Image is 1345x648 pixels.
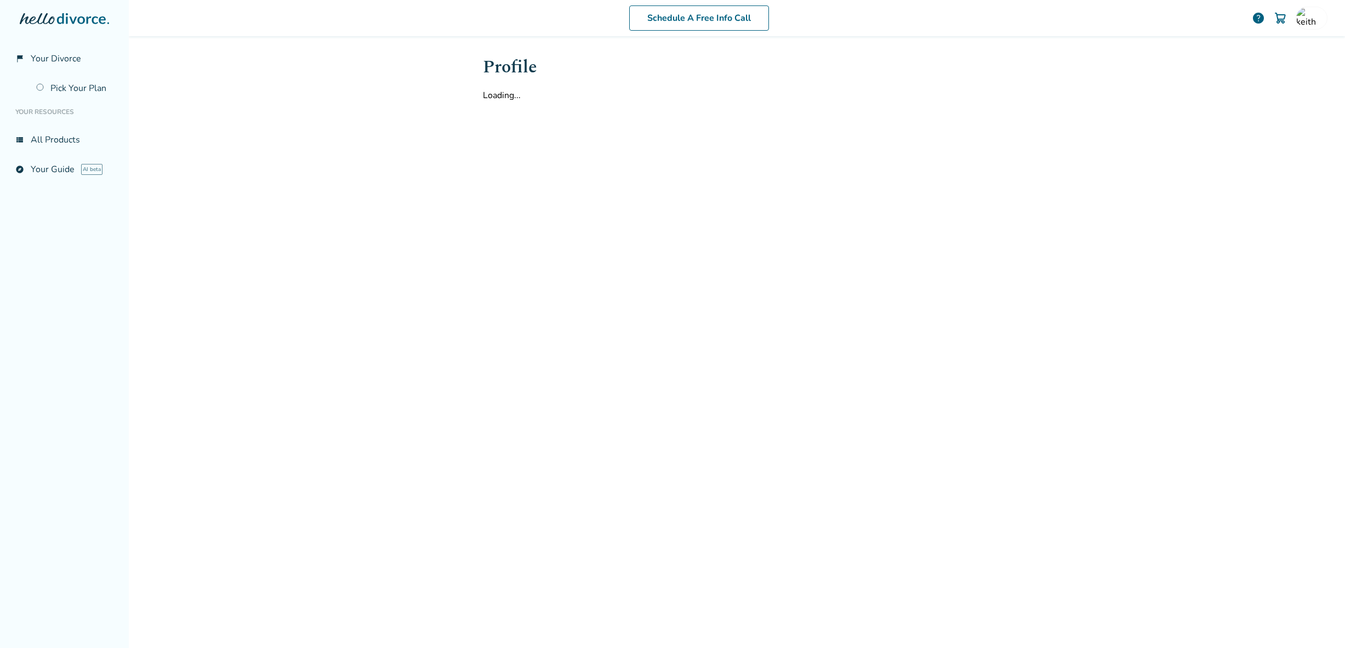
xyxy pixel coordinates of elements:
[9,127,120,152] a: view_listAll Products
[1296,7,1318,29] img: keith.crowder@gmail.com
[31,53,81,65] span: Your Divorce
[629,5,769,31] a: Schedule A Free Info Call
[30,76,120,101] a: Pick Your Plan
[1274,12,1287,25] img: Cart
[81,164,102,175] span: AI beta
[483,89,991,101] div: Loading...
[483,54,991,81] h1: Profile
[15,165,24,174] span: explore
[9,157,120,182] a: exploreYour GuideAI beta
[9,46,120,71] a: flag_2Your Divorce
[1252,12,1265,25] a: help
[15,135,24,144] span: view_list
[15,54,24,63] span: flag_2
[9,101,120,123] li: Your Resources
